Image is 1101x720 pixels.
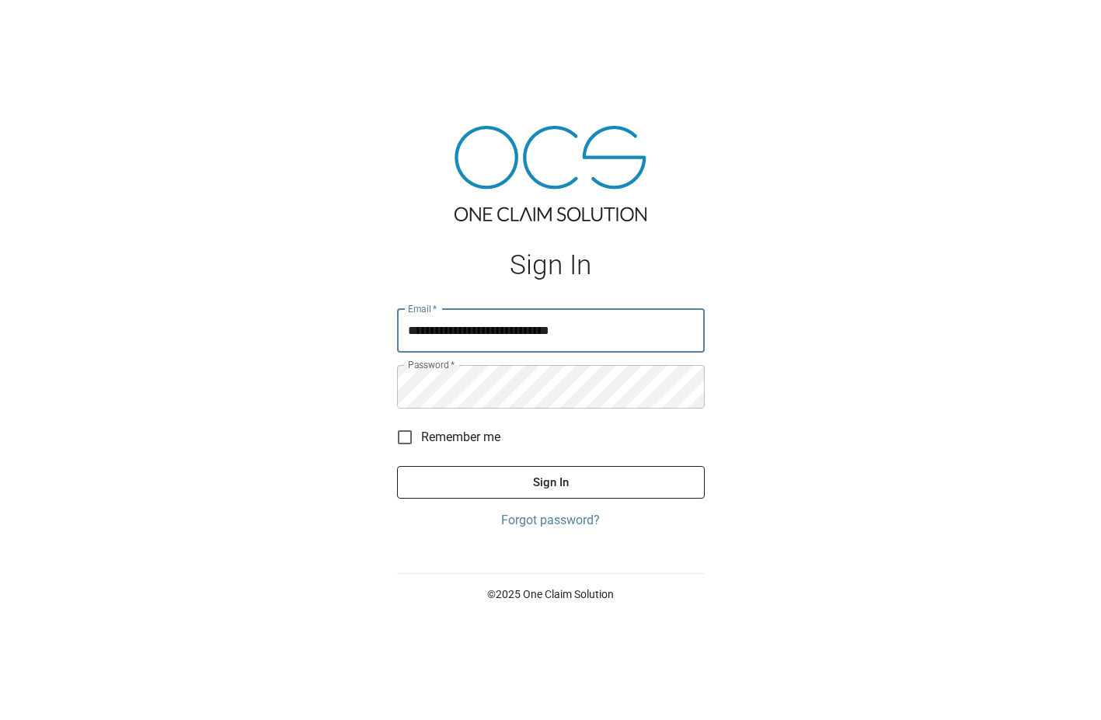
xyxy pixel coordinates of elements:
[455,126,646,221] img: ocs-logo-tra.png
[408,302,437,315] label: Email
[397,511,705,530] a: Forgot password?
[421,428,500,447] span: Remember me
[397,586,705,602] p: © 2025 One Claim Solution
[397,249,705,281] h1: Sign In
[408,358,455,371] label: Password
[19,9,81,40] img: ocs-logo-white-transparent.png
[397,466,705,499] button: Sign In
